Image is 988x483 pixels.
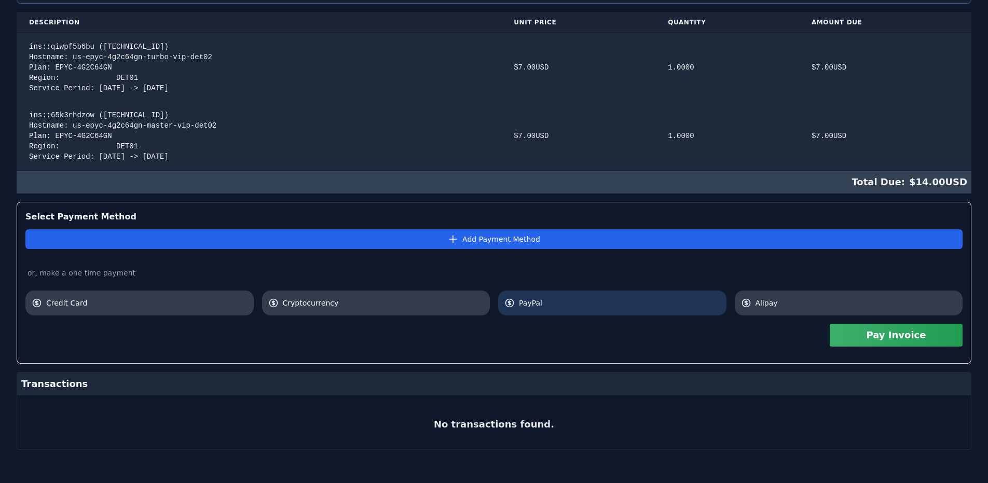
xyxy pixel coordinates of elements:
div: Transactions [17,372,971,395]
div: $ 7.00 USD [514,62,643,73]
th: Description [17,12,501,33]
div: 1.0000 [668,62,787,73]
button: Add Payment Method [25,229,963,249]
div: $ 7.00 USD [812,62,959,73]
div: $ 7.00 USD [514,131,643,141]
div: ins::qiwpf5b6bu ([TECHNICAL_ID]) Hostname: us-epyc-4g2c64gn-turbo-vip-det02 Plan: EPYC-4G2C64GN R... [29,42,489,93]
th: Amount Due [799,12,971,33]
span: Alipay [756,298,957,308]
button: Pay Invoice [830,324,963,347]
th: Quantity [655,12,799,33]
div: ins::65k3rhdzow ([TECHNICAL_ID]) Hostname: us-epyc-4g2c64gn-master-vip-det02 Plan: EPYC-4G2C64GN ... [29,110,489,162]
span: PayPal [519,298,720,308]
th: Unit Price [501,12,655,33]
span: Total Due: [852,175,909,189]
h2: No transactions found. [434,417,554,432]
span: Cryptocurrency [283,298,484,308]
div: 1.0000 [668,131,787,141]
div: $ 7.00 USD [812,131,959,141]
div: or, make a one time payment [25,268,963,278]
div: Select Payment Method [25,211,963,223]
span: Credit Card [46,298,248,308]
div: $ 14.00 USD [17,171,971,194]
